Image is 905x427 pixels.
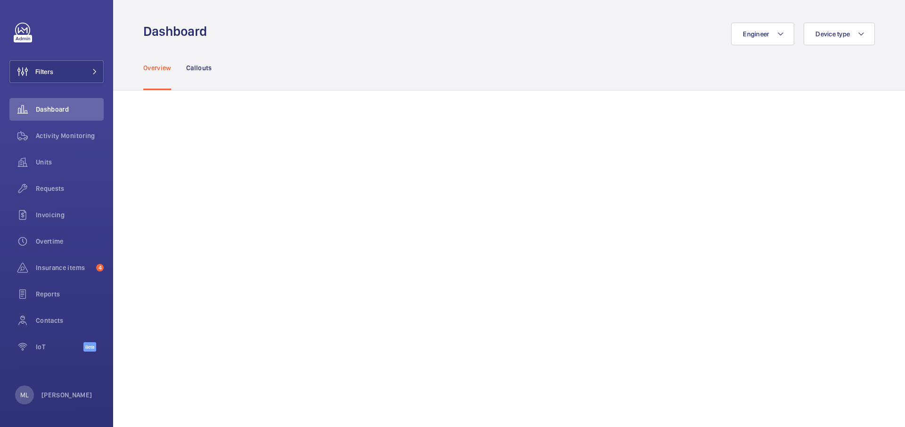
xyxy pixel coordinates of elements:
span: Invoicing [36,210,104,220]
span: 4 [96,264,104,271]
span: Insurance items [36,263,92,272]
span: Units [36,157,104,167]
span: Beta [83,342,96,352]
span: Contacts [36,316,104,325]
span: Requests [36,184,104,193]
p: Overview [143,63,171,73]
span: Engineer [743,30,769,38]
span: Activity Monitoring [36,131,104,140]
span: IoT [36,342,83,352]
span: Filters [35,67,53,76]
h1: Dashboard [143,23,213,40]
button: Engineer [731,23,794,45]
p: ML [20,390,29,400]
span: Overtime [36,237,104,246]
button: Filters [9,60,104,83]
span: Device type [815,30,850,38]
span: Reports [36,289,104,299]
button: Device type [804,23,875,45]
span: Dashboard [36,105,104,114]
p: [PERSON_NAME] [41,390,92,400]
p: Callouts [186,63,212,73]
